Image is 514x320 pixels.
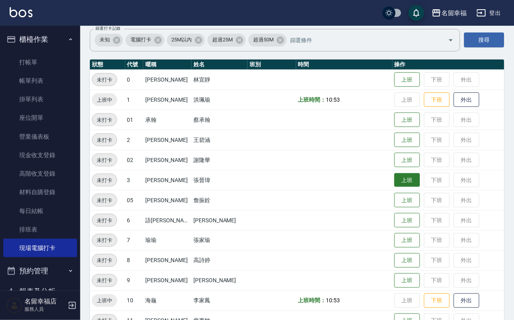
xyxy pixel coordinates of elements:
[125,230,144,250] td: 7
[454,293,479,308] button: 外出
[408,5,425,21] button: save
[92,116,117,124] span: 未打卡
[90,59,125,70] th: 狀態
[191,70,248,90] td: 林宜靜
[394,233,420,248] button: 上班
[441,8,467,18] div: 名留幸福
[95,34,123,47] div: 未知
[125,190,144,210] td: 05
[143,110,191,130] td: 承翰
[445,34,457,47] button: Open
[143,59,191,70] th: 暱稱
[143,130,191,150] td: [PERSON_NAME]
[92,297,117,305] span: 上班中
[288,33,434,47] input: 篩選條件
[92,96,117,104] span: 上班中
[464,33,504,47] button: 搜尋
[3,53,77,72] a: 打帳單
[3,109,77,127] a: 座位開單
[248,59,296,70] th: 班別
[191,250,248,271] td: 高詩婷
[125,110,144,130] td: 01
[92,196,117,205] span: 未打卡
[143,170,191,190] td: [PERSON_NAME]
[454,92,479,107] button: 外出
[92,256,117,265] span: 未打卡
[126,36,156,44] span: 電腦打卡
[143,150,191,170] td: [PERSON_NAME]
[298,297,326,304] b: 上班時間：
[191,90,248,110] td: 洪珮瑜
[92,236,117,245] span: 未打卡
[3,202,77,220] a: 每日結帳
[296,59,392,70] th: 時間
[191,110,248,130] td: 蔡承翰
[143,90,191,110] td: [PERSON_NAME]
[3,183,77,201] a: 材料自購登錄
[3,281,77,302] button: 報表及分析
[126,34,165,47] div: 電腦打卡
[424,92,450,107] button: 下班
[394,173,420,187] button: 上班
[191,170,248,190] td: 張晉瑋
[326,297,340,304] span: 10:53
[394,133,420,148] button: 上班
[143,271,191,291] td: [PERSON_NAME]
[191,230,248,250] td: 張家瑜
[394,213,420,228] button: 上班
[125,90,144,110] td: 1
[394,153,420,168] button: 上班
[143,291,191,311] td: 海龜
[191,190,248,210] td: 詹振銓
[125,250,144,271] td: 8
[191,271,248,291] td: [PERSON_NAME]
[429,5,470,21] button: 名留幸福
[95,36,115,44] span: 未知
[125,59,144,70] th: 代號
[125,210,144,230] td: 6
[326,96,340,103] span: 10:53
[392,59,504,70] th: 操作
[3,146,77,164] a: 現金收支登錄
[143,70,191,90] td: [PERSON_NAME]
[125,130,144,150] td: 2
[3,29,77,50] button: 櫃檯作業
[143,190,191,210] td: [PERSON_NAME]
[3,90,77,109] a: 掛單列表
[248,36,278,44] span: 超過50M
[95,25,121,31] label: 篩選打卡記錄
[394,113,420,127] button: 上班
[125,271,144,291] td: 9
[125,291,144,311] td: 10
[394,72,420,87] button: 上班
[167,34,205,47] div: 25M以內
[298,96,326,103] b: 上班時間：
[394,273,420,288] button: 上班
[24,306,65,313] p: 服務人員
[191,59,248,70] th: 姓名
[191,150,248,170] td: 謝隆華
[125,70,144,90] td: 0
[92,176,117,185] span: 未打卡
[143,230,191,250] td: 瑜瑜
[143,210,191,230] td: 語[PERSON_NAME]
[92,136,117,144] span: 未打卡
[191,130,248,150] td: 王碧涵
[143,250,191,271] td: [PERSON_NAME]
[3,72,77,90] a: 帳單列表
[6,297,22,314] img: Person
[248,34,287,47] div: 超過50M
[207,34,246,47] div: 超過25M
[92,216,117,225] span: 未打卡
[191,291,248,311] td: 李家鳳
[167,36,197,44] span: 25M以內
[10,7,33,17] img: Logo
[125,150,144,170] td: 02
[3,239,77,257] a: 現場電腦打卡
[3,261,77,281] button: 預約管理
[394,193,420,208] button: 上班
[394,253,420,268] button: 上班
[424,293,450,308] button: 下班
[92,277,117,285] span: 未打卡
[3,127,77,146] a: 營業儀表板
